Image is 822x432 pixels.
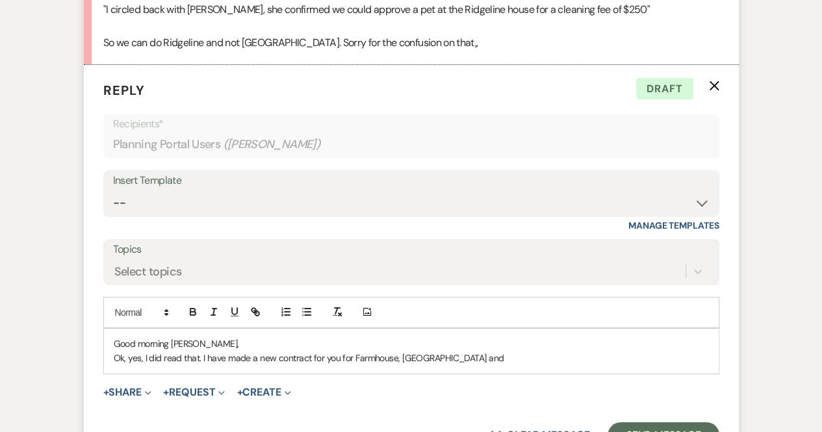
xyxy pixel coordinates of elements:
[163,387,225,398] button: Request
[237,387,290,398] button: Create
[636,78,693,100] span: Draft
[237,387,242,398] span: +
[223,136,320,153] span: ( [PERSON_NAME] )
[103,387,152,398] button: Share
[163,387,169,398] span: +
[113,240,710,259] label: Topics
[103,36,478,49] span: So we can do Ridgeline and not [GEOGRAPHIC_DATA]. Sorry for the confusion on that,,
[114,262,182,280] div: Select topics
[114,351,709,365] p: Ok, yes, I did read that. I have made a new contract for you for Farmhouse, [GEOGRAPHIC_DATA] and
[113,172,710,190] div: Insert Template
[103,82,145,99] span: Reply
[113,116,710,133] p: Recipients*
[114,337,709,351] p: Good morning [PERSON_NAME],
[628,220,719,231] a: Manage Templates
[113,132,710,157] div: Planning Portal Users
[103,387,109,398] span: +
[103,3,650,16] span: "I circled back with [PERSON_NAME], she confirmed we could approve a pet at the Ridgeline house f...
